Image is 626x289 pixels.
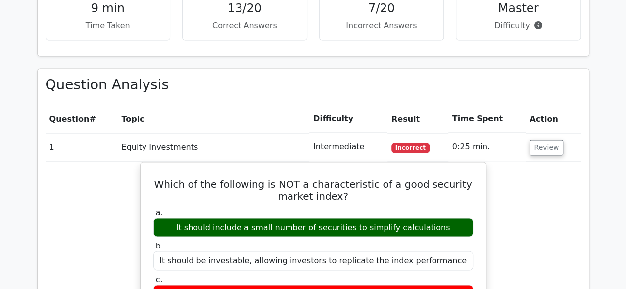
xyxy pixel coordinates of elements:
[54,1,162,16] h4: 9 min
[152,178,474,202] h5: Which of the following is NOT a characteristic of a good security market index?
[526,105,580,133] th: Action
[156,274,163,284] span: c.
[153,218,473,237] div: It should include a small number of securities to simplify calculations
[46,133,118,161] td: 1
[156,207,163,217] span: a.
[118,133,309,161] td: Equity Investments
[464,1,573,16] h4: Master
[387,105,448,133] th: Result
[328,20,436,32] p: Incorrect Answers
[153,251,473,270] div: It should be investable, allowing investors to replicate the index performance
[46,77,581,93] h3: Question Analysis
[448,105,526,133] th: Time Spent
[118,105,309,133] th: Topic
[530,140,563,155] button: Review
[191,1,299,16] h4: 13/20
[328,1,436,16] h4: 7/20
[46,105,118,133] th: #
[448,133,526,161] td: 0:25 min.
[156,241,163,250] span: b.
[54,20,162,32] p: Time Taken
[309,105,387,133] th: Difficulty
[49,114,90,124] span: Question
[309,133,387,161] td: Intermediate
[464,20,573,32] p: Difficulty
[191,20,299,32] p: Correct Answers
[391,143,430,153] span: Incorrect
